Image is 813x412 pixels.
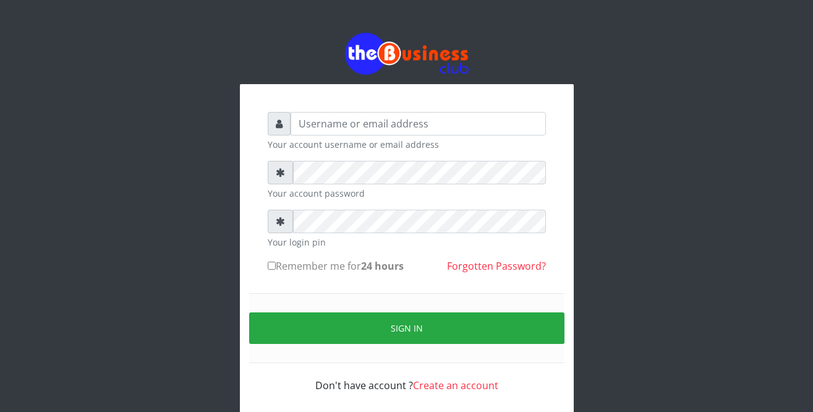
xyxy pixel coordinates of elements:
[447,259,546,273] a: Forgotten Password?
[249,312,564,344] button: Sign in
[268,138,546,151] small: Your account username or email address
[268,363,546,393] div: Don't have account ?
[291,112,546,135] input: Username or email address
[268,236,546,249] small: Your login pin
[361,259,404,273] b: 24 hours
[268,262,276,270] input: Remember me for24 hours
[268,187,546,200] small: Your account password
[413,379,498,392] a: Create an account
[268,259,404,273] label: Remember me for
